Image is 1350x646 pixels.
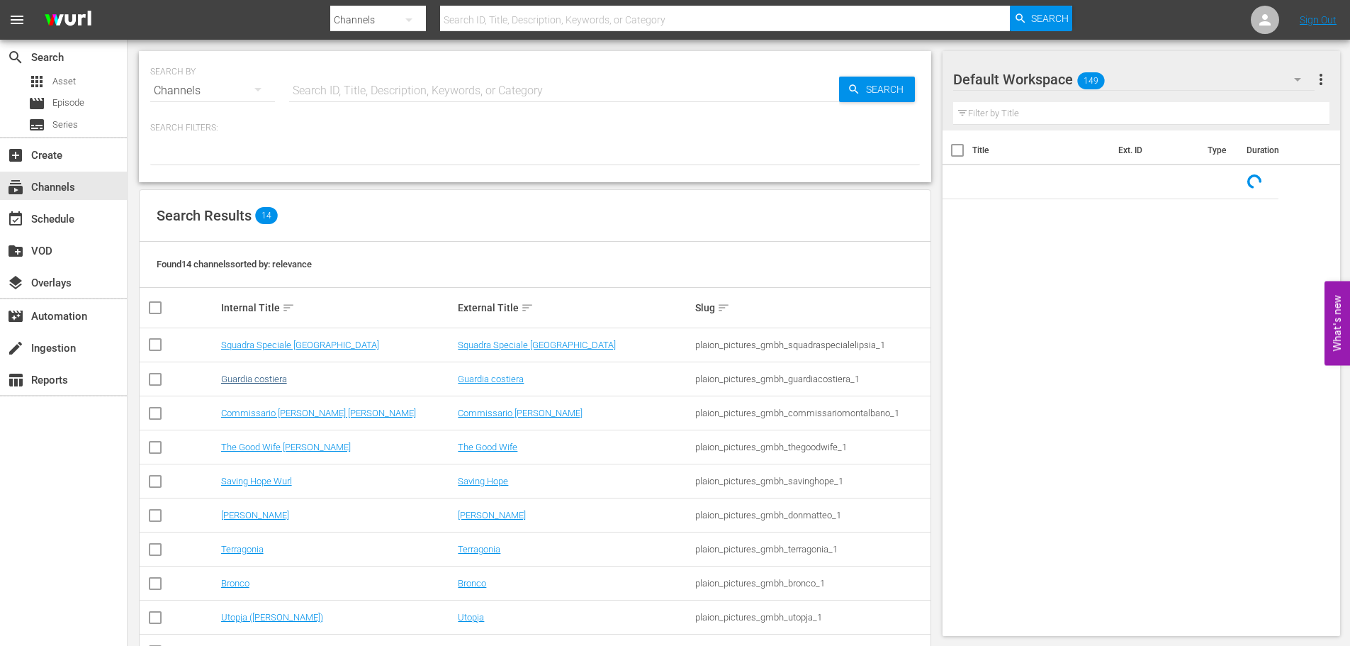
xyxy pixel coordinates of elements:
[695,374,928,384] div: plaion_pictures_gmbh_guardiacostiera_1
[28,73,45,90] span: Asset
[1238,130,1323,170] th: Duration
[458,578,486,589] a: Bronco
[7,243,24,260] span: VOD
[458,408,583,418] a: Commissario [PERSON_NAME]
[1010,6,1072,31] button: Search
[972,130,1110,170] th: Title
[1312,71,1329,88] span: more_vert
[221,299,454,316] div: Internal Title
[7,179,24,196] span: Channels
[695,299,928,316] div: Slug
[521,301,534,314] span: sort
[695,340,928,350] div: plaion_pictures_gmbh_squadraspecialelipsia_1
[255,207,278,224] span: 14
[839,77,915,102] button: Search
[7,49,24,66] span: Search
[1110,130,1200,170] th: Ext. ID
[695,408,928,418] div: plaion_pictures_gmbh_commissariomontalbano_1
[953,60,1315,99] div: Default Workspace
[695,544,928,555] div: plaion_pictures_gmbh_terragonia_1
[1324,281,1350,365] button: Open Feedback Widget
[221,340,379,350] a: Squadra Speciale [GEOGRAPHIC_DATA]
[1312,62,1329,96] button: more_vert
[458,612,484,623] a: Utopja
[458,299,691,316] div: External Title
[221,442,351,452] a: The Good Wife [PERSON_NAME]
[221,578,249,589] a: Bronco
[221,374,287,384] a: Guardia costiera
[458,374,524,384] a: Guardia costiera
[695,578,928,589] div: plaion_pictures_gmbh_bronco_1
[28,95,45,112] span: Episode
[860,77,915,102] span: Search
[1199,130,1238,170] th: Type
[7,340,24,357] span: Ingestion
[7,308,24,325] span: Automation
[221,408,416,418] a: Commissario [PERSON_NAME] [PERSON_NAME]
[52,74,76,89] span: Asset
[458,340,616,350] a: Squadra Speciale [GEOGRAPHIC_DATA]
[221,612,323,623] a: Utopja ([PERSON_NAME])
[7,372,24,389] span: Reports
[458,442,517,452] a: The Good Wife
[221,510,289,520] a: [PERSON_NAME]
[695,612,928,623] div: plaion_pictures_gmbh_utopja_1
[1300,14,1337,26] a: Sign Out
[150,71,275,111] div: Channels
[52,96,84,110] span: Episode
[150,122,920,134] p: Search Filters:
[458,510,526,520] a: [PERSON_NAME]
[7,211,24,228] span: Schedule
[282,301,295,314] span: sort
[221,476,292,486] a: Saving Hope Wurl
[458,544,500,555] a: Terragonia
[221,544,264,555] a: Terragonia
[7,147,24,164] span: Create
[34,4,102,37] img: ans4CAIJ8jUAAAAAAAAAAAAAAAAAAAAAAAAgQb4GAAAAAAAAAAAAAAAAAAAAAAAAJMjXAAAAAAAAAAAAAAAAAAAAAAAAgAT5G...
[458,476,508,486] a: Saving Hope
[1077,66,1104,96] span: 149
[157,207,252,224] span: Search Results
[695,442,928,452] div: plaion_pictures_gmbh_thegoodwife_1
[717,301,730,314] span: sort
[695,476,928,486] div: plaion_pictures_gmbh_savinghope_1
[695,510,928,520] div: plaion_pictures_gmbh_donmatteo_1
[28,116,45,133] span: Series
[52,118,78,132] span: Series
[1031,6,1069,31] span: Search
[9,11,26,28] span: menu
[157,259,312,269] span: Found 14 channels sorted by: relevance
[7,274,24,291] span: Overlays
